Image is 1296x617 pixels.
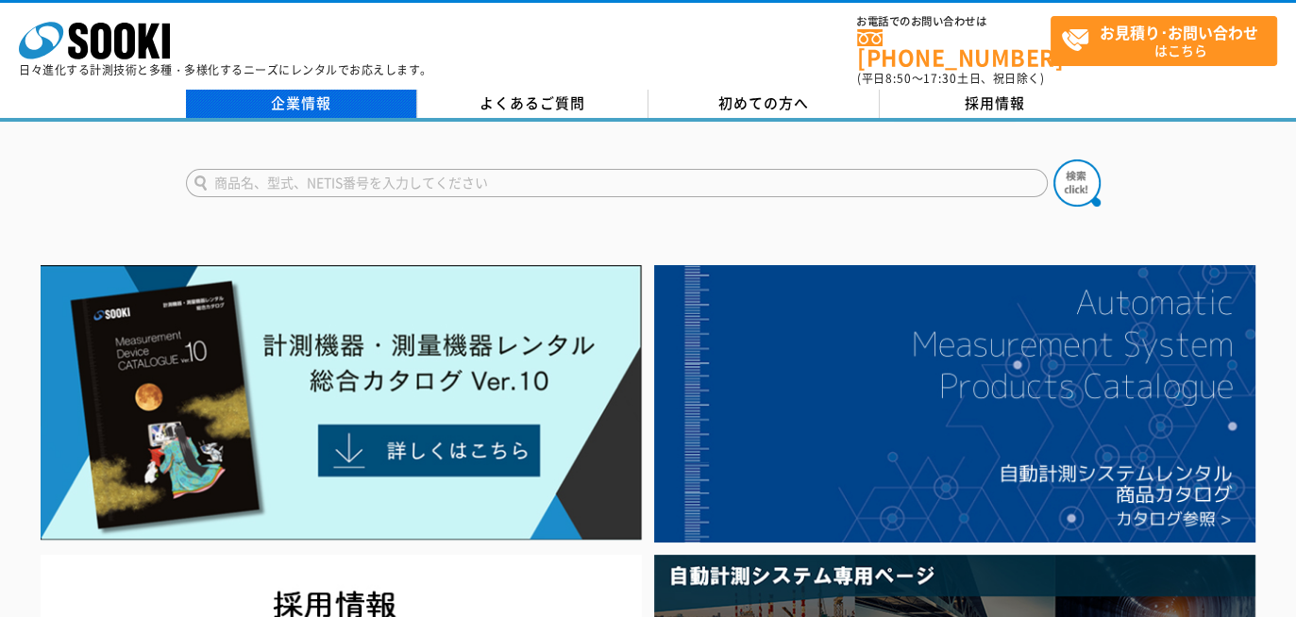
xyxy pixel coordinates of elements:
span: はこちら [1061,17,1276,64]
span: お電話でのお問い合わせは [857,16,1051,27]
input: 商品名、型式、NETIS番号を入力してください [186,169,1048,197]
strong: お見積り･お問い合わせ [1100,21,1258,43]
a: 採用情報 [880,90,1111,118]
p: 日々進化する計測技術と多種・多様化するニーズにレンタルでお応えします。 [19,64,432,75]
a: 初めての方へ [648,90,880,118]
span: 17:30 [923,70,957,87]
img: btn_search.png [1053,159,1101,207]
span: (平日 ～ 土日、祝日除く) [857,70,1044,87]
a: 企業情報 [186,90,417,118]
a: お見積り･お問い合わせはこちら [1051,16,1277,66]
a: よくあるご質問 [417,90,648,118]
img: Catalog Ver10 [41,265,642,541]
img: 自動計測システムカタログ [654,265,1255,542]
a: [PHONE_NUMBER] [857,29,1051,68]
span: 初めての方へ [718,92,809,113]
span: 8:50 [885,70,912,87]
